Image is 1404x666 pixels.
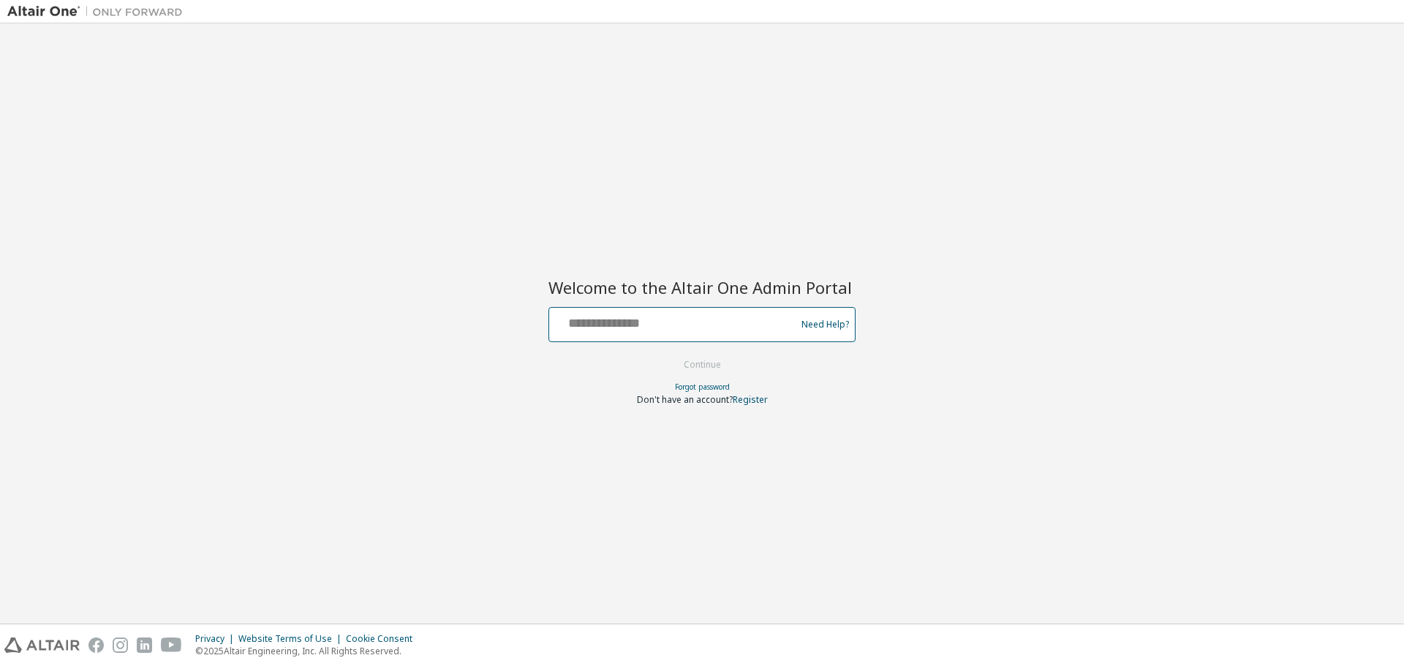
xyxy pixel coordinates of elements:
h2: Welcome to the Altair One Admin Portal [548,277,856,298]
div: Privacy [195,633,238,645]
img: linkedin.svg [137,637,152,653]
div: Website Terms of Use [238,633,346,645]
div: Cookie Consent [346,633,421,645]
img: facebook.svg [88,637,104,653]
p: © 2025 Altair Engineering, Inc. All Rights Reserved. [195,645,421,657]
img: Altair One [7,4,190,19]
span: Don't have an account? [637,393,733,406]
a: Need Help? [801,324,849,325]
img: altair_logo.svg [4,637,80,653]
a: Forgot password [675,382,730,392]
img: instagram.svg [113,637,128,653]
img: youtube.svg [161,637,182,653]
a: Register [733,393,768,406]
